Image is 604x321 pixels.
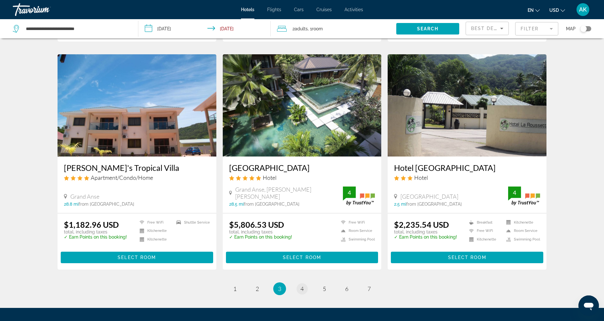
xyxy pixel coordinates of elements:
li: Breakfast [466,220,503,225]
span: AK [579,6,587,13]
p: ✓ Earn Points on this booking! [394,234,457,240]
span: Search [417,26,439,31]
img: Hotel image [58,54,216,157]
a: Hotel [GEOGRAPHIC_DATA] [394,163,540,172]
a: Select Room [391,253,543,260]
a: Select Room [226,253,378,260]
span: from [GEOGRAPHIC_DATA] [406,202,462,207]
li: Room Service [503,228,540,234]
span: 1 [233,285,236,292]
span: 6 [345,285,348,292]
span: 2 [256,285,259,292]
span: , 1 [308,24,323,33]
p: total, including taxes [394,229,457,234]
span: [GEOGRAPHIC_DATA] [400,193,458,200]
a: Hotels [241,7,254,12]
ins: $2,235.54 USD [394,220,449,229]
a: Activities [345,7,363,12]
button: User Menu [575,3,591,16]
li: Free WiFi [136,220,173,225]
a: [GEOGRAPHIC_DATA] [229,163,375,172]
img: Hotel image [388,54,546,157]
div: 5 star Hotel [229,174,375,181]
span: Grand Anse, [PERSON_NAME] [PERSON_NAME] [235,186,343,200]
a: Select Room [61,253,213,260]
span: 7 [368,285,371,292]
button: Select Room [391,252,543,263]
div: 4 [343,189,356,196]
li: Kitchenette [136,228,173,234]
li: Free WiFi [466,228,503,234]
li: Free WiFi [338,220,375,225]
mat-select: Sort by [471,25,503,32]
button: Change currency [549,5,565,15]
p: ✓ Earn Points on this booking! [64,234,127,240]
a: Flights [267,7,281,12]
div: 3 star Hotel [394,174,540,181]
div: 4 star Apartment [64,174,210,181]
button: Select Room [61,252,213,263]
span: Apartment/Condo/Home [91,174,153,181]
span: 2.5 mi [394,202,406,207]
button: Select Room [226,252,378,263]
div: 4 [508,189,521,196]
span: Best Deals [471,26,504,31]
a: Cars [294,7,304,12]
ins: $1,182.96 USD [64,220,119,229]
li: Kitchenette [136,237,173,242]
span: en [528,8,534,13]
span: 28.5 mi [229,202,244,207]
li: Kitchenette [503,220,540,225]
span: from [GEOGRAPHIC_DATA] [79,202,134,207]
img: trustyou-badge.svg [343,187,375,205]
p: total, including taxes [229,229,292,234]
li: Swimming Pool [338,237,375,242]
a: Cruises [316,7,332,12]
span: 5 [323,285,326,292]
span: 28.8 mi [64,202,79,207]
li: Kitchenette [466,237,503,242]
button: Toggle map [576,26,591,32]
button: Travelers: 2 adults, 0 children [271,19,396,38]
span: Room [312,26,323,31]
p: ✓ Earn Points on this booking! [229,234,292,240]
span: Hotel [414,174,428,181]
span: 3 [278,285,281,292]
li: Swimming Pool [503,237,540,242]
img: Hotel image [223,54,382,157]
span: 4 [300,285,304,292]
span: Select Room [283,255,321,260]
a: Travorium [13,1,77,18]
li: Room Service [338,228,375,234]
span: Adults [295,26,308,31]
img: trustyou-badge.svg [508,187,540,205]
span: USD [549,8,559,13]
ins: $5,806.53 USD [229,220,284,229]
a: [PERSON_NAME]'s Tropical Villa [64,163,210,172]
button: Change language [528,5,540,15]
button: Search [396,23,459,34]
button: Check-in date: Oct 1, 2025 Check-out date: Oct 10, 2025 [138,19,270,38]
span: 2 [292,24,308,33]
span: from [GEOGRAPHIC_DATA] [244,202,299,207]
span: Select Room [448,255,486,260]
iframe: Кнопка запуска окна обмена сообщениями [578,295,599,316]
span: Hotel [263,174,276,181]
span: Select Room [118,255,156,260]
span: Grand Anse [70,193,99,200]
li: Shuttle Service [173,220,210,225]
span: Map [566,24,576,33]
nav: Pagination [58,282,546,295]
p: total, including taxes [64,229,127,234]
button: Filter [515,22,558,36]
